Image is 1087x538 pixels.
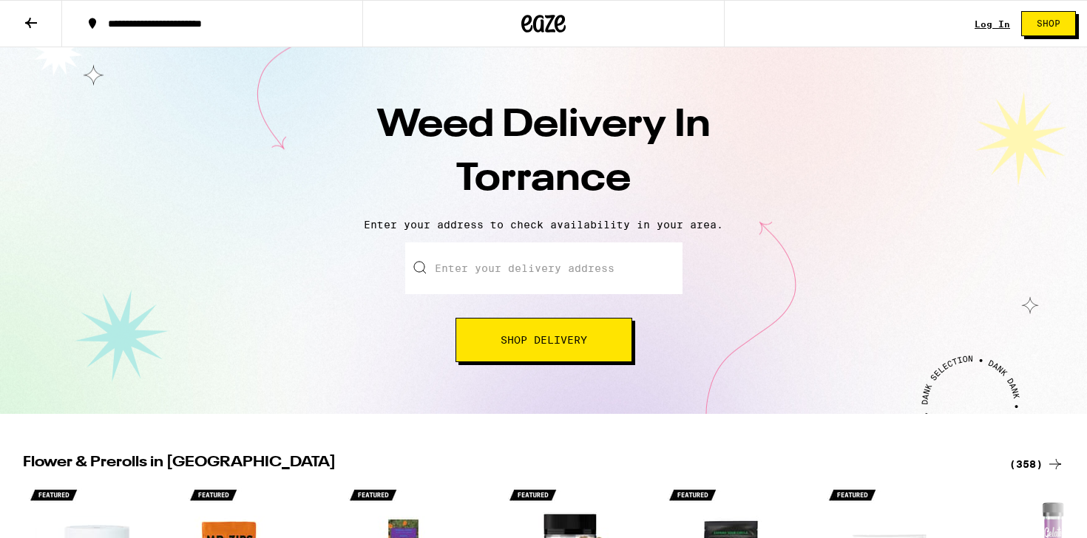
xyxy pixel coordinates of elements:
[23,455,992,473] h2: Flower & Prerolls in [GEOGRAPHIC_DATA]
[1021,11,1076,36] button: Shop
[456,318,632,362] button: Shop Delivery
[285,99,802,207] h1: Weed Delivery In
[975,19,1010,29] a: Log In
[15,219,1072,231] p: Enter your address to check availability in your area.
[1009,455,1064,473] a: (358)
[456,160,631,199] span: Torrance
[1037,19,1060,28] span: Shop
[405,242,683,294] input: Enter your delivery address
[1010,11,1087,36] a: Shop
[501,335,587,345] span: Shop Delivery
